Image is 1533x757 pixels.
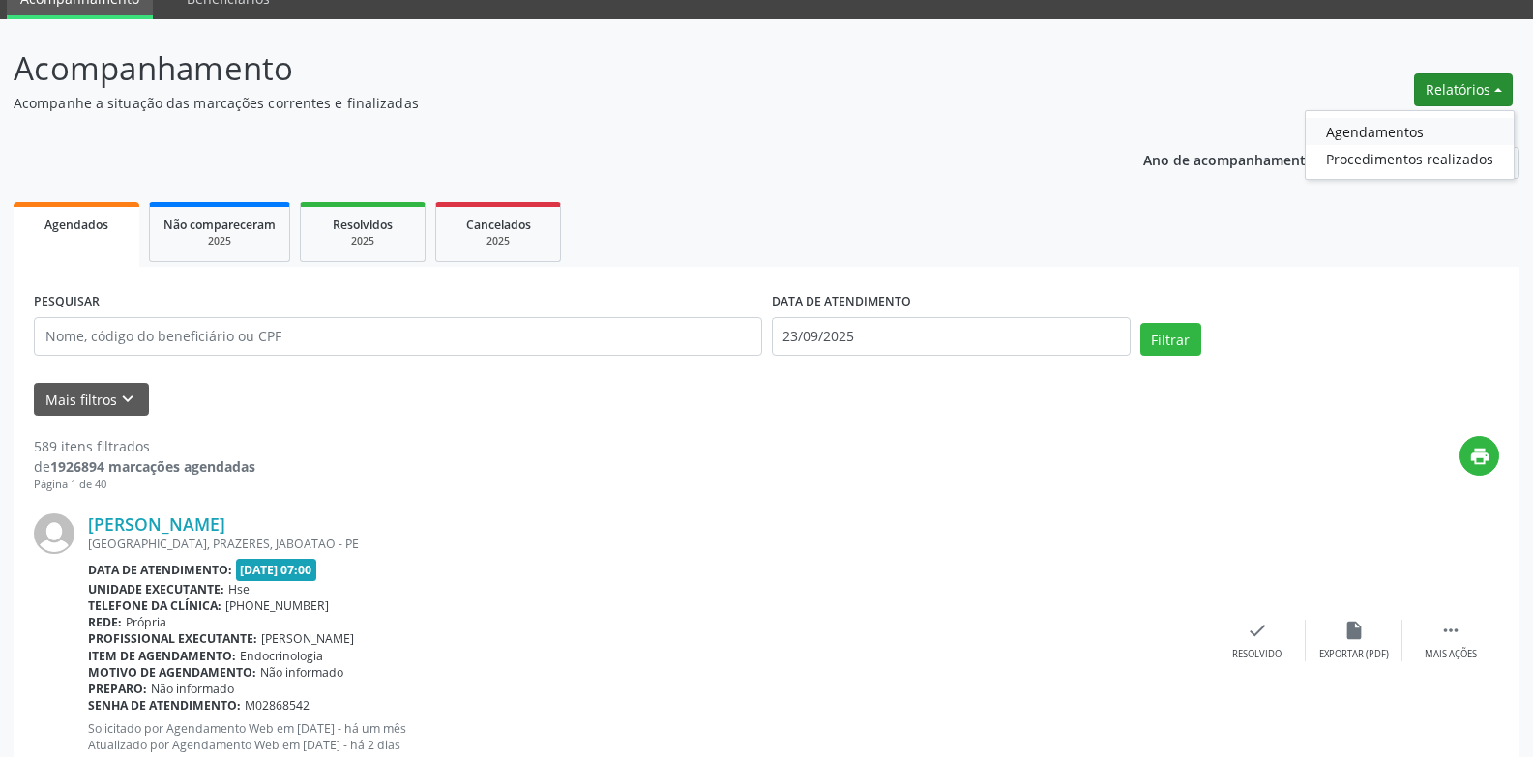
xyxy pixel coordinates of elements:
[225,597,329,614] span: [PHONE_NUMBER]
[228,581,250,597] span: Hse
[151,681,234,697] span: Não informado
[88,630,257,647] b: Profissional executante:
[1306,145,1514,172] a: Procedimentos realizados
[245,697,310,713] span: M02868542
[88,562,232,578] b: Data de atendimento:
[1305,110,1515,180] ul: Relatórios
[1425,648,1477,661] div: Mais ações
[1319,648,1389,661] div: Exportar (PDF)
[333,217,393,233] span: Resolvidos
[88,681,147,697] b: Preparo:
[88,597,221,614] b: Telefone da clínica:
[1414,73,1513,106] button: Relatórios
[1140,323,1201,356] button: Filtrar
[88,614,122,630] b: Rede:
[1440,620,1461,641] i: 
[34,513,74,554] img: img
[772,287,911,317] label: DATA DE ATENDIMENTO
[1459,436,1499,476] button: print
[14,44,1068,93] p: Acompanhamento
[1306,118,1514,145] a: Agendamentos
[44,217,108,233] span: Agendados
[450,234,546,248] div: 2025
[50,457,255,476] strong: 1926894 marcações agendadas
[163,234,276,248] div: 2025
[236,559,317,581] span: [DATE] 07:00
[88,581,224,597] b: Unidade executante:
[261,630,354,647] span: [PERSON_NAME]
[34,477,255,493] div: Página 1 de 40
[466,217,531,233] span: Cancelados
[314,234,411,248] div: 2025
[1343,620,1365,641] i: insert_drive_file
[88,536,1209,552] div: [GEOGRAPHIC_DATA], PRAZERES, JABOATAO - PE
[88,664,256,681] b: Motivo de agendamento:
[1469,446,1490,467] i: print
[1232,648,1282,661] div: Resolvido
[1247,620,1268,641] i: check
[260,664,343,681] span: Não informado
[1143,147,1314,171] p: Ano de acompanhamento
[34,456,255,477] div: de
[240,648,323,664] span: Endocrinologia
[117,389,138,410] i: keyboard_arrow_down
[34,436,255,456] div: 589 itens filtrados
[88,720,1209,753] p: Solicitado por Agendamento Web em [DATE] - há um mês Atualizado por Agendamento Web em [DATE] - h...
[34,383,149,417] button: Mais filtroskeyboard_arrow_down
[163,217,276,233] span: Não compareceram
[772,317,1131,356] input: Selecione um intervalo
[88,648,236,664] b: Item de agendamento:
[88,513,225,535] a: [PERSON_NAME]
[14,93,1068,113] p: Acompanhe a situação das marcações correntes e finalizadas
[34,287,100,317] label: PESQUISAR
[126,614,166,630] span: Própria
[88,697,241,713] b: Senha de atendimento:
[34,317,762,356] input: Nome, código do beneficiário ou CPF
